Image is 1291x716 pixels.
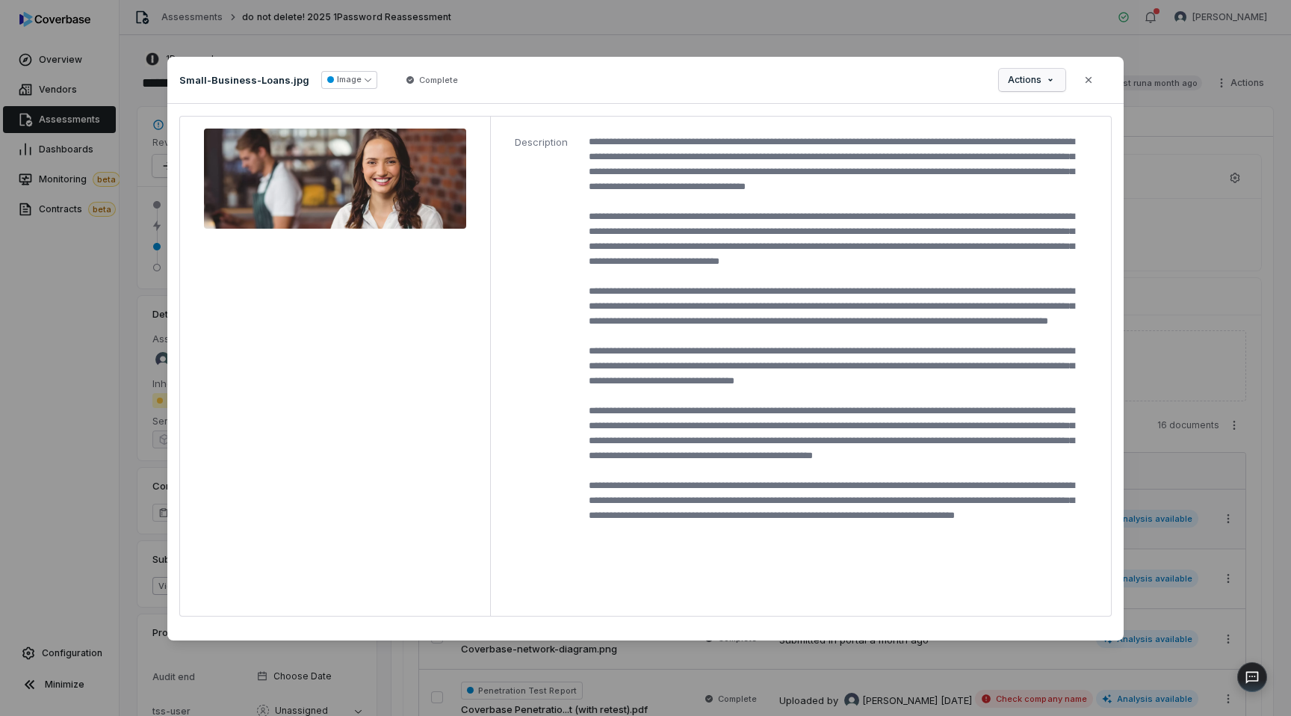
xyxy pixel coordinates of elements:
[321,71,377,89] button: Image
[179,73,309,87] p: Small-Business-Loans.jpg
[999,69,1065,91] button: Actions
[515,135,568,149] span: Description
[204,129,466,229] img: Small-Business-Loans.jpg
[1008,74,1041,86] span: Actions
[419,74,458,86] span: Complete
